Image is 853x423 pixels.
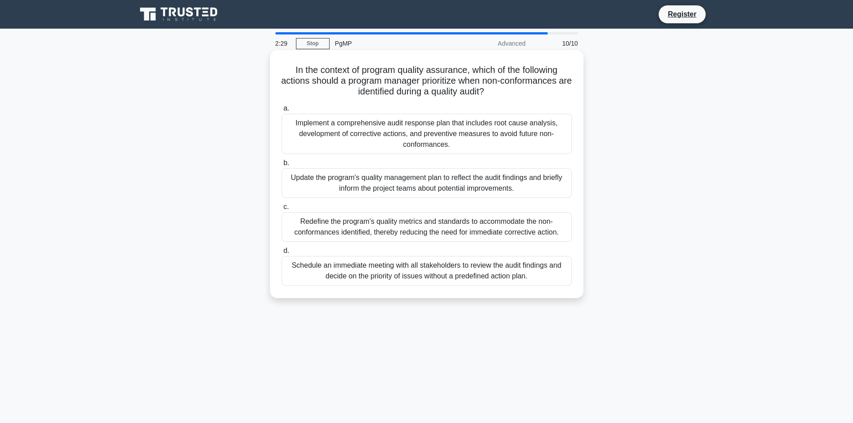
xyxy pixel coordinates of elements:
h5: In the context of program quality assurance, which of the following actions should a program mana... [281,64,573,98]
div: 2:29 [270,34,296,52]
div: Schedule an immediate meeting with all stakeholders to review the audit findings and decide on th... [282,256,572,286]
span: c. [283,203,289,210]
div: PgMP [330,34,453,52]
a: Register [662,9,702,20]
span: d. [283,247,289,254]
div: 10/10 [531,34,583,52]
span: a. [283,104,289,112]
div: Implement a comprehensive audit response plan that includes root cause analysis, development of c... [282,114,572,154]
span: b. [283,159,289,167]
div: Advanced [453,34,531,52]
div: Update the program's quality management plan to reflect the audit findings and briefly inform the... [282,168,572,198]
div: Redefine the program's quality metrics and standards to accommodate the non-conformances identifi... [282,212,572,242]
a: Stop [296,38,330,49]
